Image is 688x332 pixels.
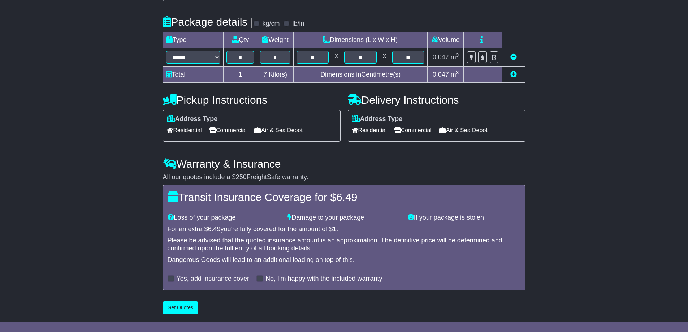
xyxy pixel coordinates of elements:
[164,214,284,222] div: Loss of your package
[168,237,521,252] div: Please be advised that the quoted insurance amount is an approximation. The definitive price will...
[293,66,428,82] td: Dimensions in Centimetre(s)
[456,70,459,75] sup: 3
[168,191,521,203] h4: Transit Insurance Coverage for $
[284,214,404,222] div: Damage to your package
[236,173,247,181] span: 250
[163,66,224,82] td: Total
[167,115,218,123] label: Address Type
[404,214,524,222] div: If your package is stolen
[510,53,517,61] a: Remove this item
[208,225,221,233] span: 6.49
[224,66,257,82] td: 1
[163,158,525,170] h4: Warranty & Insurance
[224,32,257,48] td: Qty
[163,301,198,314] button: Get Quotes
[167,125,202,136] span: Residential
[333,225,336,233] span: 1
[352,125,387,136] span: Residential
[163,32,224,48] td: Type
[293,32,428,48] td: Dimensions (L x W x H)
[168,225,521,233] div: For an extra $ you're fully covered for the amount of $ .
[163,173,525,181] div: All our quotes include a $ FreightSafe warranty.
[380,48,389,66] td: x
[262,20,280,28] label: kg/cm
[209,125,247,136] span: Commercial
[348,94,525,106] h4: Delivery Instructions
[336,191,357,203] span: 6.49
[456,52,459,58] sup: 3
[257,66,294,82] td: Kilo(s)
[510,71,517,78] a: Add new item
[439,125,488,136] span: Air & Sea Depot
[163,16,254,28] h4: Package details |
[433,71,449,78] span: 0.047
[257,32,294,48] td: Weight
[163,94,341,106] h4: Pickup Instructions
[254,125,303,136] span: Air & Sea Depot
[451,53,459,61] span: m
[394,125,432,136] span: Commercial
[263,71,267,78] span: 7
[332,48,341,66] td: x
[433,53,449,61] span: 0.047
[352,115,403,123] label: Address Type
[451,71,459,78] span: m
[428,32,464,48] td: Volume
[265,275,382,283] label: No, I'm happy with the included warranty
[292,20,304,28] label: lb/in
[177,275,249,283] label: Yes, add insurance cover
[168,256,521,264] div: Dangerous Goods will lead to an additional loading on top of this.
